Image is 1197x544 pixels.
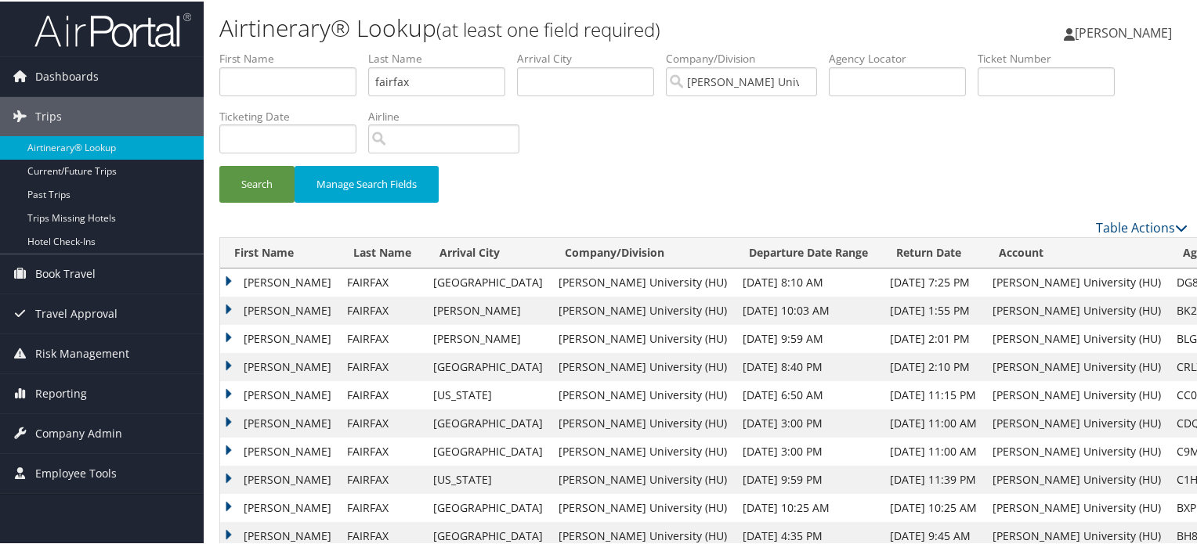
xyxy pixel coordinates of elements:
td: [PERSON_NAME] University (HU) [985,323,1169,351]
td: [DATE] 8:10 AM [735,267,882,295]
span: Reporting [35,373,87,412]
td: FAIRFAX [339,436,425,464]
label: Ticket Number [978,49,1126,65]
th: Departure Date Range: activate to sort column ascending [735,236,882,267]
td: [PERSON_NAME] University (HU) [551,408,735,436]
span: Dashboards [35,56,99,95]
label: Ticketing Date [219,107,368,123]
td: [PERSON_NAME] [220,295,339,323]
td: [PERSON_NAME] [425,323,551,351]
td: FAIRFAX [339,323,425,351]
td: [DATE] 10:25 AM [882,492,985,521]
td: [DATE] 2:01 PM [882,323,985,351]
td: [PERSON_NAME] University (HU) [985,267,1169,295]
label: Agency Locator [829,49,978,65]
td: [DATE] 10:03 AM [735,295,882,323]
td: [DATE] 3:00 PM [735,436,882,464]
span: Risk Management [35,333,129,372]
th: Arrival City: activate to sort column ascending [425,236,551,267]
td: [PERSON_NAME] [425,295,551,323]
td: [GEOGRAPHIC_DATA] [425,351,551,380]
label: Company/Division [666,49,829,65]
td: [PERSON_NAME] University (HU) [551,380,735,408]
td: [US_STATE] [425,464,551,492]
td: [PERSON_NAME] University (HU) [551,267,735,295]
td: [PERSON_NAME] [220,323,339,351]
td: [PERSON_NAME] [220,464,339,492]
span: Trips [35,95,62,135]
small: (at least one field required) [436,15,660,41]
td: [PERSON_NAME] University (HU) [985,295,1169,323]
td: [GEOGRAPHIC_DATA] [425,267,551,295]
td: [DATE] 6:50 AM [735,380,882,408]
a: [PERSON_NAME] [1064,8,1188,55]
td: [DATE] 8:40 PM [735,351,882,380]
th: Company/Division [551,236,735,267]
td: [GEOGRAPHIC_DATA] [425,408,551,436]
td: [US_STATE] [425,380,551,408]
h1: Airtinerary® Lookup [219,10,865,43]
label: First Name [219,49,368,65]
td: [DATE] 3:00 PM [735,408,882,436]
td: [PERSON_NAME] [220,492,339,521]
th: Last Name: activate to sort column ascending [339,236,425,267]
td: [DATE] 9:59 AM [735,323,882,351]
span: Company Admin [35,413,122,452]
td: [GEOGRAPHIC_DATA] [425,492,551,521]
label: Airline [368,107,531,123]
td: [PERSON_NAME] [220,436,339,464]
td: [GEOGRAPHIC_DATA] [425,436,551,464]
span: [PERSON_NAME] [1075,23,1172,40]
td: FAIRFAX [339,408,425,436]
td: FAIRFAX [339,464,425,492]
td: [PERSON_NAME] [220,267,339,295]
label: Last Name [368,49,517,65]
td: [PERSON_NAME] [220,380,339,408]
td: [PERSON_NAME] University (HU) [551,492,735,521]
td: [PERSON_NAME] University (HU) [985,492,1169,521]
td: [DATE] 11:39 PM [882,464,985,492]
td: [DATE] 1:55 PM [882,295,985,323]
td: [PERSON_NAME] University (HU) [551,295,735,323]
td: [DATE] 11:15 PM [882,380,985,408]
td: [PERSON_NAME] [220,408,339,436]
td: FAIRFAX [339,295,425,323]
label: Arrival City [517,49,666,65]
td: [DATE] 11:00 AM [882,408,985,436]
td: [PERSON_NAME] [220,351,339,380]
td: FAIRFAX [339,492,425,521]
td: [PERSON_NAME] University (HU) [551,436,735,464]
a: Table Actions [1096,218,1188,235]
span: Employee Tools [35,452,117,492]
td: [PERSON_NAME] University (HU) [985,380,1169,408]
span: Book Travel [35,253,96,292]
th: First Name: activate to sort column ascending [220,236,339,267]
td: [PERSON_NAME] University (HU) [551,351,735,380]
td: [PERSON_NAME] University (HU) [551,464,735,492]
img: airportal-logo.png [34,10,191,47]
td: [PERSON_NAME] University (HU) [551,323,735,351]
td: FAIRFAX [339,380,425,408]
td: FAIRFAX [339,267,425,295]
th: Account: activate to sort column ascending [985,236,1169,267]
th: Return Date: activate to sort column ascending [882,236,985,267]
td: [DATE] 2:10 PM [882,351,985,380]
td: [DATE] 11:00 AM [882,436,985,464]
td: [PERSON_NAME] University (HU) [985,351,1169,380]
td: [PERSON_NAME] University (HU) [985,436,1169,464]
span: Travel Approval [35,293,118,332]
td: [PERSON_NAME] University (HU) [985,408,1169,436]
td: [DATE] 10:25 AM [735,492,882,521]
td: [DATE] 9:59 PM [735,464,882,492]
button: Search [219,164,295,201]
td: [PERSON_NAME] University (HU) [985,464,1169,492]
td: FAIRFAX [339,351,425,380]
td: [DATE] 7:25 PM [882,267,985,295]
button: Manage Search Fields [295,164,439,201]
